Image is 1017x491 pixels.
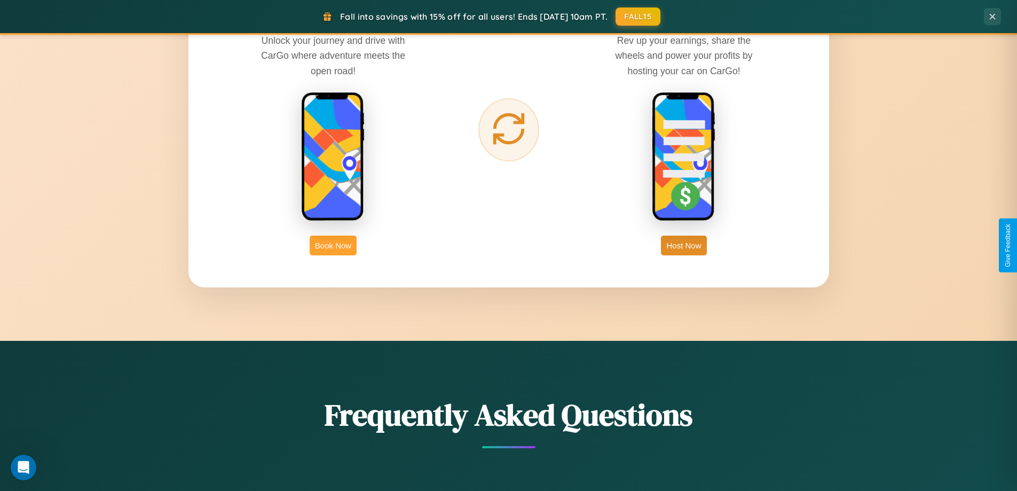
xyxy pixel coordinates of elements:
p: Rev up your earnings, share the wheels and power your profits by hosting your car on CarGo! [604,33,764,78]
iframe: Intercom live chat [11,455,36,480]
h2: Frequently Asked Questions [188,394,829,435]
button: FALL15 [616,7,660,26]
button: Host Now [661,236,706,255]
div: Give Feedback [1004,224,1012,267]
img: host phone [652,92,716,222]
span: Fall into savings with 15% off for all users! Ends [DATE] 10am PT. [340,11,608,22]
p: Unlock your journey and drive with CarGo where adventure meets the open road! [253,33,413,78]
button: Book Now [310,236,357,255]
img: rent phone [301,92,365,222]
